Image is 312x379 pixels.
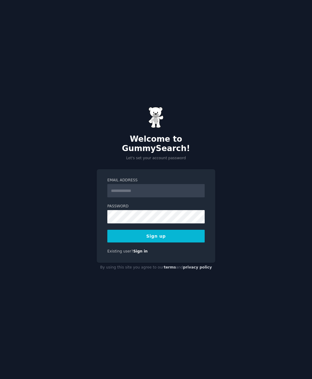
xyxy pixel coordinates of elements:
label: Password [107,204,205,209]
h2: Welcome to GummySearch! [97,134,215,153]
a: Sign in [133,249,148,253]
p: Let's set your account password [97,156,215,161]
a: terms [164,265,176,269]
div: By using this site you agree to our and [97,263,215,272]
label: Email Address [107,178,205,183]
a: privacy policy [183,265,212,269]
button: Sign up [107,230,205,242]
span: Existing user? [107,249,133,253]
img: Gummy Bear [148,107,164,128]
